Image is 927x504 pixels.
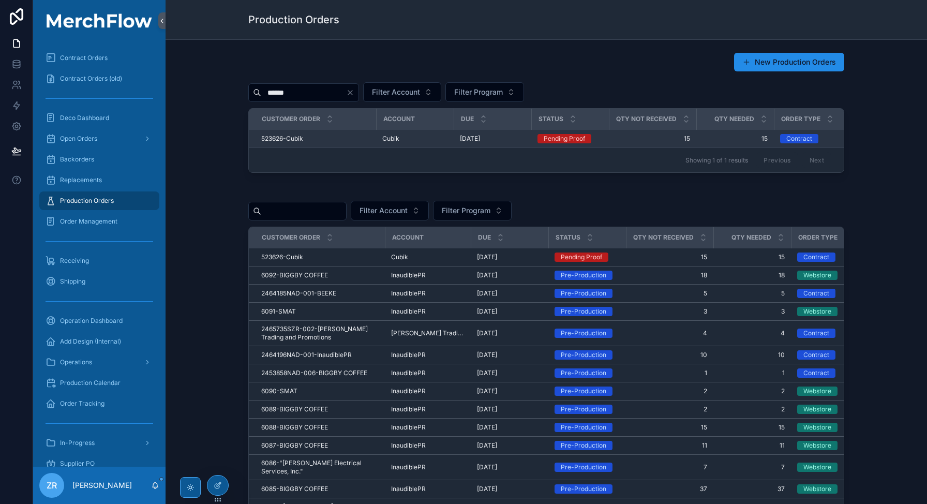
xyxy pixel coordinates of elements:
[477,441,542,450] a: [DATE]
[561,271,606,280] div: Pre-Production
[720,463,785,471] a: 7
[803,271,831,280] div: Webstore
[351,201,429,220] button: Select Button
[555,484,620,494] a: Pre-Production
[60,379,121,387] span: Production Calendar
[561,307,606,316] div: Pre-Production
[632,441,707,450] a: 11
[803,441,831,450] div: Webstore
[561,441,606,450] div: Pre-Production
[632,289,707,298] span: 5
[556,233,580,242] span: Status
[781,115,820,123] span: Order Type
[360,205,408,216] span: Filter Account
[702,135,768,143] a: 15
[391,351,426,359] span: InaudiblePR
[720,405,785,413] a: 2
[632,351,707,359] a: 10
[561,405,606,414] div: Pre-Production
[555,289,620,298] a: Pre-Production
[477,405,542,413] a: [DATE]
[382,135,399,143] span: Cubik
[261,307,296,316] span: 6091-SMAT
[391,463,465,471] a: InaudiblePR
[261,253,303,261] span: 523626-Cubik
[720,441,785,450] a: 11
[392,233,424,242] span: Account
[262,115,320,123] span: Customer order
[391,307,426,316] span: InaudiblePR
[391,405,465,413] a: InaudiblePR
[391,387,465,395] a: InaudiblePR
[391,485,426,493] span: InaudiblePR
[555,441,620,450] a: Pre-Production
[798,233,838,242] span: Order Type
[720,307,785,316] span: 3
[433,201,512,220] button: Select Button
[39,394,159,413] a: Order Tracking
[60,358,92,366] span: Operations
[391,405,426,413] span: InaudiblePR
[720,387,785,395] a: 2
[632,405,707,413] a: 2
[632,307,707,316] span: 3
[261,325,379,342] span: 2465735SZR-002-[PERSON_NAME] Trading and Promotions
[633,233,694,242] span: QTY Not Received
[803,387,831,396] div: Webstore
[391,271,426,279] span: InaudiblePR
[60,257,89,265] span: Receiving
[561,253,602,262] div: Pending Proof
[632,271,707,279] span: 18
[615,135,690,143] a: 15
[720,369,785,377] span: 1
[261,485,328,493] span: 6085-BIGGBY COFFEE
[261,387,379,395] a: 6090-SMAT
[261,369,367,377] span: 2453858NAD-006-BIGGBY COFFEE
[60,54,108,62] span: Contract Orders
[383,115,415,123] span: Account
[797,441,862,450] a: Webstore
[797,253,862,262] a: Contract
[632,485,707,493] span: 37
[261,289,336,298] span: 2464185NAD-001-BEEKE
[555,405,620,414] a: Pre-Production
[544,134,585,143] div: Pending Proof
[72,480,132,491] p: [PERSON_NAME]
[39,191,159,210] a: Production Orders
[261,441,379,450] a: 6087-BIGGBY COFFEE
[786,134,812,143] div: Contract
[632,253,707,261] span: 15
[720,329,785,337] a: 4
[797,271,862,280] a: Webstore
[460,135,480,143] span: [DATE]
[461,115,474,123] span: DUE
[261,441,328,450] span: 6087-BIGGBY COFFEE
[555,329,620,338] a: Pre-Production
[391,329,465,337] a: [PERSON_NAME] Trading and Promotions
[60,197,114,205] span: Production Orders
[685,156,748,165] span: Showing 1 of 1 results
[363,82,441,102] button: Select Button
[39,332,159,351] a: Add Design (Internal)
[477,423,542,432] a: [DATE]
[60,217,117,226] span: Order Management
[445,82,524,102] button: Select Button
[632,329,707,337] span: 4
[477,369,542,377] a: [DATE]
[60,75,122,83] span: Contract Orders (old)
[39,129,159,148] a: Open Orders
[477,463,497,471] span: [DATE]
[561,387,606,396] div: Pre-Production
[734,53,844,71] button: New Production Orders
[477,271,542,279] a: [DATE]
[477,271,497,279] span: [DATE]
[60,439,95,447] span: In-Progress
[797,484,862,494] a: Webstore
[632,423,707,432] a: 15
[632,387,707,395] a: 2
[39,374,159,392] a: Production Calendar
